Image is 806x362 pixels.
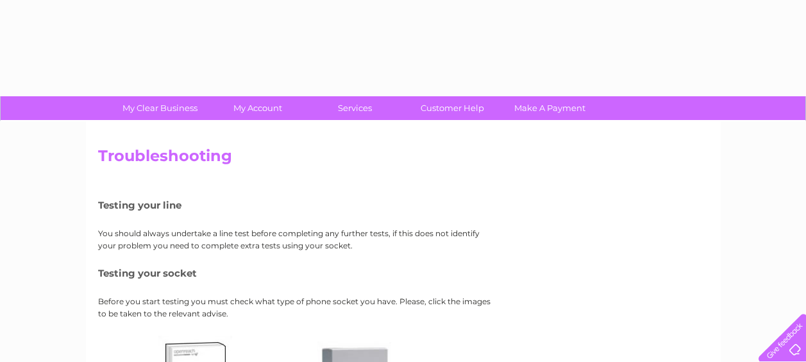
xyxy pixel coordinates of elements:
[98,268,496,279] h5: Testing your socket
[98,295,496,320] p: Before you start testing you must check what type of phone socket you have. Please, click the ima...
[98,200,496,211] h5: Testing your line
[302,96,408,120] a: Services
[107,96,213,120] a: My Clear Business
[98,147,709,171] h2: Troubleshooting
[98,227,496,252] p: You should always undertake a line test before completing any further tests, if this does not ide...
[205,96,310,120] a: My Account
[399,96,505,120] a: Customer Help
[497,96,603,120] a: Make A Payment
